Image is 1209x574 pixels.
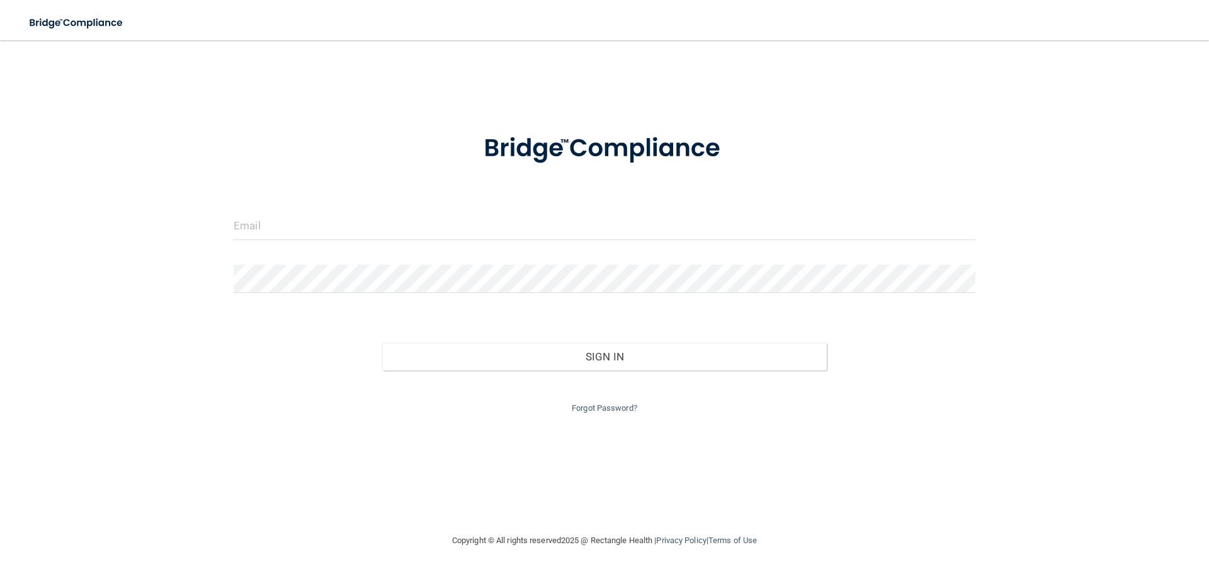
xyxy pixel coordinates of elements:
[375,520,834,561] div: Copyright © All rights reserved 2025 @ Rectangle Health | |
[382,343,827,370] button: Sign In
[234,212,975,240] input: Email
[708,536,757,545] a: Terms of Use
[572,403,637,413] a: Forgot Password?
[656,536,706,545] a: Privacy Policy
[19,10,135,36] img: bridge_compliance_login_screen.278c3ca4.svg
[458,116,751,181] img: bridge_compliance_login_screen.278c3ca4.svg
